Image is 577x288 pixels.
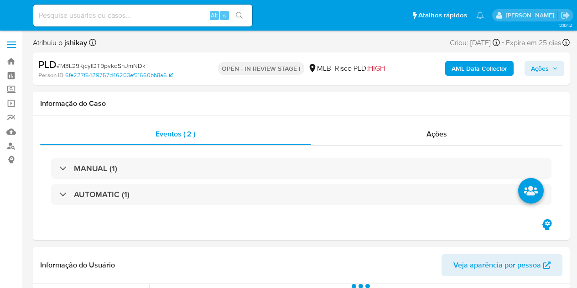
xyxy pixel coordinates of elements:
b: AML Data Collector [452,61,507,76]
span: Risco PLD: [335,63,385,73]
span: - [502,37,504,49]
a: 6fe227f5429757d46203ef31660bb8a6 [65,71,173,79]
div: MANUAL (1) [51,158,551,179]
button: search-icon [230,9,249,22]
button: Ações [525,61,564,76]
span: s [223,11,226,20]
a: Notificações [476,11,484,19]
div: Criou: [DATE] [450,37,500,49]
span: HIGH [368,63,385,73]
h1: Informação do Caso [40,99,562,108]
b: jshikay [62,37,87,48]
h3: MANUAL (1) [74,163,117,173]
span: Alt [211,11,218,20]
span: Ações [531,61,549,76]
p: OPEN - IN REVIEW STAGE I [218,62,304,75]
h1: Informação do Usuário [40,261,115,270]
div: AUTOMATIC (1) [51,184,551,205]
p: jonathan.shikay@mercadolivre.com [506,11,557,20]
span: Ações [426,129,447,139]
span: # M3L29KjcylDT9pvkqShJmNDk [57,61,146,70]
div: MLB [308,63,331,73]
a: Sair [561,10,570,20]
span: Veja aparência por pessoa [453,254,541,276]
span: Expira em 25 dias [506,38,561,48]
b: Person ID [38,71,63,79]
span: Eventos ( 2 ) [156,129,195,139]
button: AML Data Collector [445,61,514,76]
span: Atribuiu o [33,38,87,48]
b: PLD [38,57,57,72]
span: Atalhos rápidos [418,10,467,20]
h3: AUTOMATIC (1) [74,189,130,199]
input: Pesquise usuários ou casos... [33,10,252,21]
button: Veja aparência por pessoa [442,254,562,276]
